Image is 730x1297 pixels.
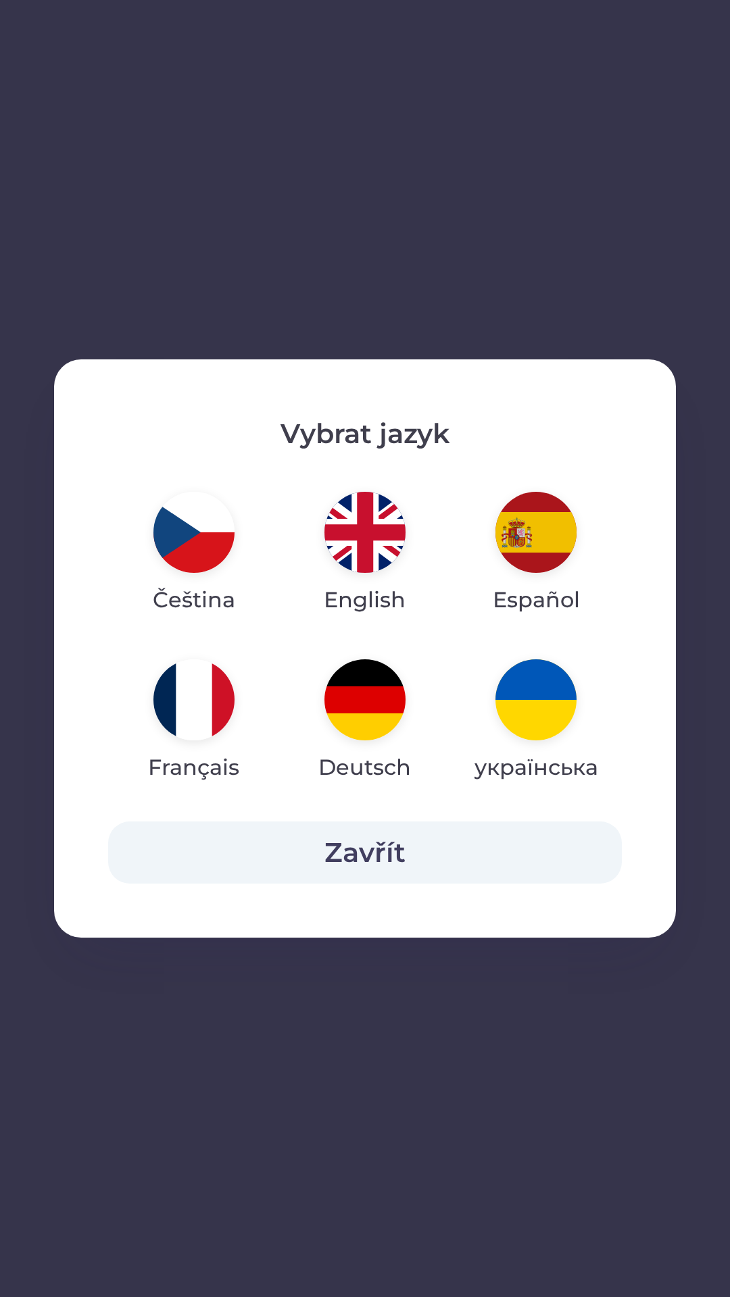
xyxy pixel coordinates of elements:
[318,751,411,784] p: Deutsch
[495,659,577,740] img: uk flag
[148,751,239,784] p: Français
[153,659,235,740] img: fr flag
[108,821,622,884] button: Zavřít
[324,584,406,616] p: English
[493,584,580,616] p: Español
[108,413,622,454] p: Vybrat jazyk
[120,481,268,627] button: Čeština
[495,492,577,573] img: es flag
[153,584,235,616] p: Čeština
[451,648,622,794] button: українська
[474,751,598,784] p: українська
[116,648,272,794] button: Français
[153,492,235,573] img: cs flag
[460,481,612,627] button: Español
[324,659,406,740] img: de flag
[324,492,406,573] img: en flag
[291,481,438,627] button: English
[286,648,443,794] button: Deutsch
